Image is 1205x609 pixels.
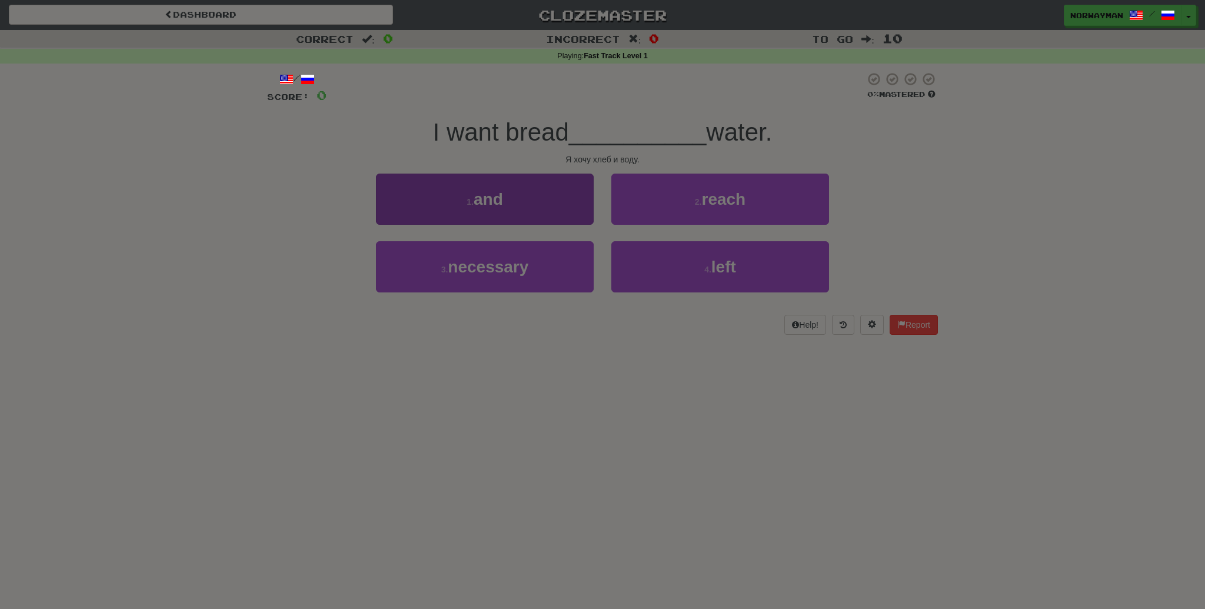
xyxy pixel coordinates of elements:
span: Score: [267,92,309,102]
button: Round history (alt+y) [832,315,854,335]
span: / [1149,9,1155,18]
span: 10 [883,31,903,45]
span: To go [812,33,853,45]
span: 0 [383,31,393,45]
span: left [711,258,736,276]
div: Mastered [865,89,938,100]
button: 4.left [611,241,829,292]
span: I want bread [433,118,569,146]
button: Report [890,315,938,335]
span: 0 [649,31,659,45]
div: Я хочу хлеб и воду. [267,154,938,165]
span: necessary [448,258,528,276]
a: Norwayman / [1064,5,1181,26]
span: reach [701,190,745,208]
small: 1 . [467,197,474,207]
button: 1.and [376,174,594,225]
span: Correct [296,33,354,45]
strong: Fast Track Level 1 [584,52,648,60]
div: / [267,72,327,86]
button: 2.reach [611,174,829,225]
span: __________ [569,118,707,146]
span: : [628,34,641,44]
a: Dashboard [9,5,393,25]
a: Clozemaster [411,5,795,25]
button: Help! [784,315,826,335]
span: 0 % [867,89,879,99]
small: 3 . [441,265,448,274]
small: 4 . [704,265,711,274]
span: Incorrect [546,33,620,45]
span: 0 [317,88,327,102]
span: and [474,190,503,208]
span: Norwayman [1070,10,1123,21]
span: : [362,34,375,44]
span: water. [706,118,772,146]
button: 3.necessary [376,241,594,292]
small: 2 . [695,197,702,207]
span: : [861,34,874,44]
